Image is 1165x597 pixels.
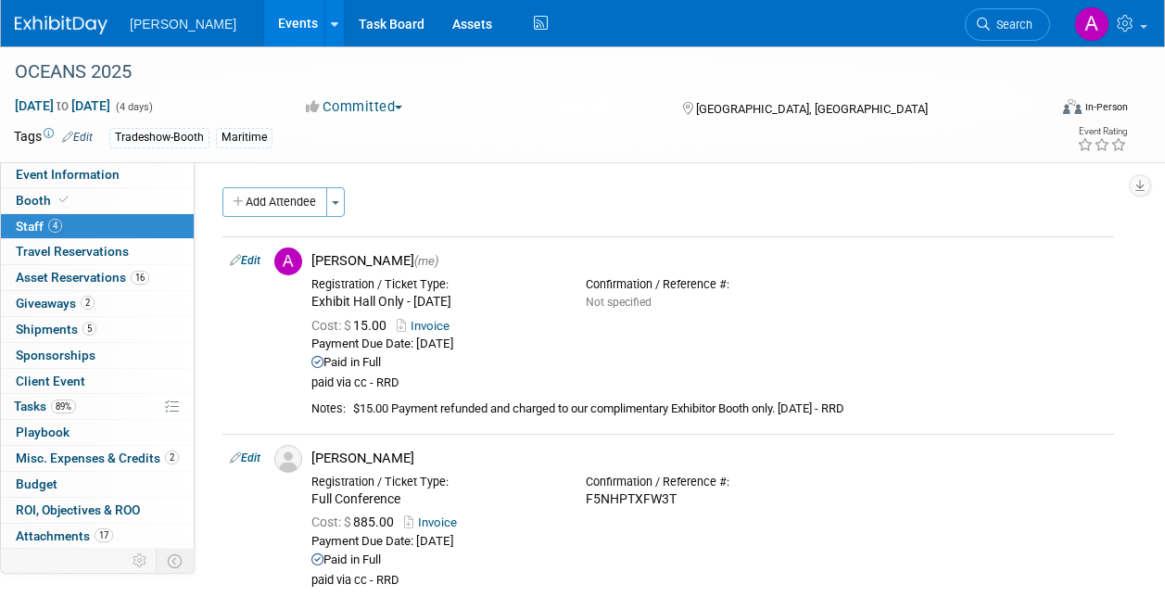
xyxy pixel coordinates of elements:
a: Travel Reservations [1,239,194,264]
span: 15.00 [311,318,394,333]
div: Notes: [311,401,346,416]
span: Asset Reservations [16,270,149,285]
a: Sponsorships [1,343,194,368]
span: Tasks [14,399,76,413]
button: Committed [299,97,410,117]
a: Budget [1,472,194,497]
div: Maritime [216,128,272,147]
a: Attachments17 [1,524,194,549]
button: Add Attendee [222,187,327,217]
a: Giveaways2 [1,291,194,316]
div: F5NHPTXFW3T [586,491,832,508]
span: 2 [81,296,95,310]
span: (4 days) [114,101,153,113]
td: Toggle Event Tabs [157,549,195,573]
div: Paid in Full [311,553,1107,568]
a: Asset Reservations16 [1,265,194,290]
a: Staff4 [1,214,194,239]
div: paid via cc - RRD [311,375,1107,391]
a: Edit [62,131,93,144]
div: Payment Due Date: [DATE] [311,534,1107,550]
div: Tradeshow-Booth [109,128,209,147]
span: Attachments [16,528,113,543]
a: Client Event [1,369,194,394]
span: Client Event [16,374,85,388]
a: ROI, Objectives & ROO [1,498,194,523]
span: [GEOGRAPHIC_DATA], [GEOGRAPHIC_DATA] [696,102,928,116]
img: A.jpg [274,248,302,275]
div: Event Format [966,96,1128,124]
a: Edit [230,451,260,464]
span: Sponsorships [16,348,95,362]
i: Booth reservation complete [59,195,69,205]
span: Staff [16,219,62,234]
img: Amy Reese [1074,6,1109,42]
a: Shipments5 [1,317,194,342]
span: Event Information [16,167,120,182]
div: In-Person [1084,100,1128,114]
img: ExhibitDay [15,16,108,34]
span: (me) [414,254,438,268]
span: Search [990,18,1032,32]
td: Tags [14,127,93,148]
div: Registration / Ticket Type: [311,475,558,489]
span: Not specified [586,296,652,309]
a: Invoice [404,515,464,529]
span: Playbook [16,425,70,439]
span: Booth [16,193,72,208]
span: 885.00 [311,514,401,529]
a: Booth [1,188,194,213]
div: [PERSON_NAME] [311,252,1107,270]
div: Exhibit Hall Only - [DATE] [311,294,558,311]
span: [PERSON_NAME] [130,17,236,32]
span: [DATE] [DATE] [14,97,111,114]
img: Format-Inperson.png [1063,99,1082,114]
div: Event Rating [1077,127,1127,136]
span: 89% [51,400,76,413]
span: 5 [82,322,96,336]
td: Personalize Event Tab Strip [124,549,157,573]
a: Misc. Expenses & Credits2 [1,446,194,471]
span: Travel Reservations [16,244,129,259]
div: OCEANS 2025 [8,56,1032,89]
span: 2 [165,451,179,464]
div: [PERSON_NAME] [311,450,1107,467]
div: Confirmation / Reference #: [586,475,832,489]
img: Associate-Profile-5.png [274,445,302,473]
div: Confirmation / Reference #: [586,277,832,292]
a: Event Information [1,162,194,187]
div: Full Conference [311,491,558,508]
span: ROI, Objectives & ROO [16,502,140,517]
span: Budget [16,476,57,491]
span: Shipments [16,322,96,337]
a: Playbook [1,420,194,445]
div: paid via cc - RRD [311,573,1107,589]
span: Misc. Expenses & Credits [16,451,179,465]
a: Search [965,8,1050,41]
a: Invoice [397,319,457,333]
span: 17 [95,528,113,542]
span: Cost: $ [311,318,353,333]
a: Tasks89% [1,394,194,419]
div: $15.00 Payment refunded and charged to our complimentary Exhibitor Booth only. [DATE] - RRD [353,401,1107,417]
div: Payment Due Date: [DATE] [311,337,1107,352]
div: Registration / Ticket Type: [311,277,558,292]
a: Edit [230,254,260,267]
span: 4 [48,219,62,233]
div: Paid in Full [311,355,1107,371]
span: to [54,98,71,113]
span: Giveaways [16,296,95,311]
span: 16 [131,271,149,285]
span: Cost: $ [311,514,353,529]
